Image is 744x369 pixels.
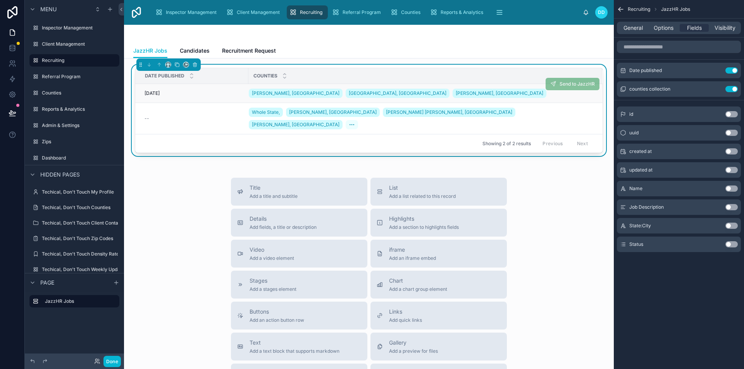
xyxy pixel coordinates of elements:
[252,109,280,115] span: Whole State,
[42,189,118,195] label: Techical, Don't Touch My Profile
[389,193,456,199] span: Add a list related to this record
[427,5,489,19] a: Reports & Analytics
[629,185,642,192] span: Name
[231,271,367,299] button: StagesAdd a stages element
[42,90,118,96] label: Counties
[133,47,167,55] span: JazzHR Jobs
[45,298,113,304] label: JazzHR Jobs
[29,87,119,99] a: Counties
[42,235,118,242] label: Techical, Don't Touch Zip Codes
[222,44,276,59] a: Recruitment Request
[249,108,283,117] a: Whole State,
[130,6,143,19] img: App logo
[482,141,531,147] span: Showing 2 of 2 results
[250,317,304,323] span: Add an action button row
[42,155,118,161] label: Dashboard
[629,86,670,92] span: counties collection
[145,73,184,79] span: Date published
[42,251,136,257] label: Techical, Don't Touch Density Rate Deciles
[401,9,420,15] span: Counties
[286,108,380,117] a: [PERSON_NAME], [GEOGRAPHIC_DATA]
[389,246,436,254] span: iframe
[389,255,436,261] span: Add an iframe embed
[250,246,294,254] span: Video
[250,193,298,199] span: Add a title and subtitle
[289,109,377,115] span: [PERSON_NAME], [GEOGRAPHIC_DATA]
[29,54,119,67] a: Recruiting
[287,5,328,19] a: Recruiting
[42,74,118,80] label: Referral Program
[29,22,119,34] a: Inspector Management
[329,5,386,19] a: Referral Program
[370,333,507,360] button: GalleryAdd a preview for files
[250,215,317,223] span: Details
[145,90,244,96] a: [DATE]
[629,130,639,136] span: uuid
[346,89,449,98] a: [GEOGRAPHIC_DATA], [GEOGRAPHIC_DATA]
[249,89,343,98] a: [PERSON_NAME], [GEOGRAPHIC_DATA]
[654,24,673,32] span: Options
[145,90,160,96] span: [DATE]
[29,263,119,276] a: Techical, Don't Touch Weekly Update Log
[623,24,643,32] span: General
[29,232,119,245] a: Techical, Don't Touch Zip Codes
[370,240,507,268] button: iframeAdd an iframe embed
[29,70,119,83] a: Referral Program
[249,87,592,100] a: [PERSON_NAME], [GEOGRAPHIC_DATA][GEOGRAPHIC_DATA], [GEOGRAPHIC_DATA][PERSON_NAME], [GEOGRAPHIC_DATA]
[29,136,119,148] a: Zips
[29,119,119,132] a: Admin & Settings
[29,201,119,214] a: Techical, Don't Touch Counties
[629,241,643,247] span: Status
[389,286,447,292] span: Add a chart group element
[386,109,512,115] span: [PERSON_NAME] [PERSON_NAME], [GEOGRAPHIC_DATA]
[222,47,276,55] span: Recruitment Request
[29,38,119,50] a: Client Management
[388,5,426,19] a: Counties
[42,106,118,112] label: Reports & Analytics
[29,186,119,198] a: Techical, Don't Touch My Profile
[629,223,651,229] span: State:City
[370,302,507,330] button: LinksAdd quick links
[250,255,294,261] span: Add a video element
[40,171,80,178] span: Hidden pages
[153,5,222,19] a: Inspector Management
[389,339,438,347] span: Gallery
[40,5,57,13] span: Menu
[237,9,280,15] span: Client Management
[149,4,583,21] div: scrollable content
[389,224,459,230] span: Add a section to highlights fields
[231,240,367,268] button: VideoAdd a video element
[629,148,652,154] span: created at
[231,209,367,237] button: DetailsAdd fields, a title or description
[29,217,119,229] a: Techical, Don't Touch Client Contacts
[628,6,650,12] span: Recruiting
[250,286,296,292] span: Add a stages element
[103,356,121,367] button: Done
[249,120,343,129] a: [PERSON_NAME], [GEOGRAPHIC_DATA]
[224,5,285,19] a: Client Management
[389,184,456,192] span: List
[166,9,217,15] span: Inspector Management
[687,24,702,32] span: Fields
[661,6,690,12] span: JazzHR Jobs
[231,302,367,330] button: ButtonsAdd an action button row
[370,271,507,299] button: ChartAdd a chart group element
[133,44,167,58] a: JazzHR Jobs
[715,24,735,32] span: Visibility
[29,152,119,164] a: Dashboard
[253,73,277,79] span: Counties
[180,47,210,55] span: Candidates
[453,89,546,98] a: [PERSON_NAME], [GEOGRAPHIC_DATA]
[441,9,483,15] span: Reports & Analytics
[145,115,149,122] span: --
[40,279,54,287] span: Page
[383,108,515,117] a: [PERSON_NAME] [PERSON_NAME], [GEOGRAPHIC_DATA]
[231,178,367,206] button: TitleAdd a title and subtitle
[42,266,134,273] label: Techical, Don't Touch Weekly Update Log
[42,122,118,129] label: Admin & Settings
[629,167,653,173] span: updated at
[29,103,119,115] a: Reports & Analytics
[389,215,459,223] span: Highlights
[252,122,339,128] span: [PERSON_NAME], [GEOGRAPHIC_DATA]
[629,67,662,74] span: Date published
